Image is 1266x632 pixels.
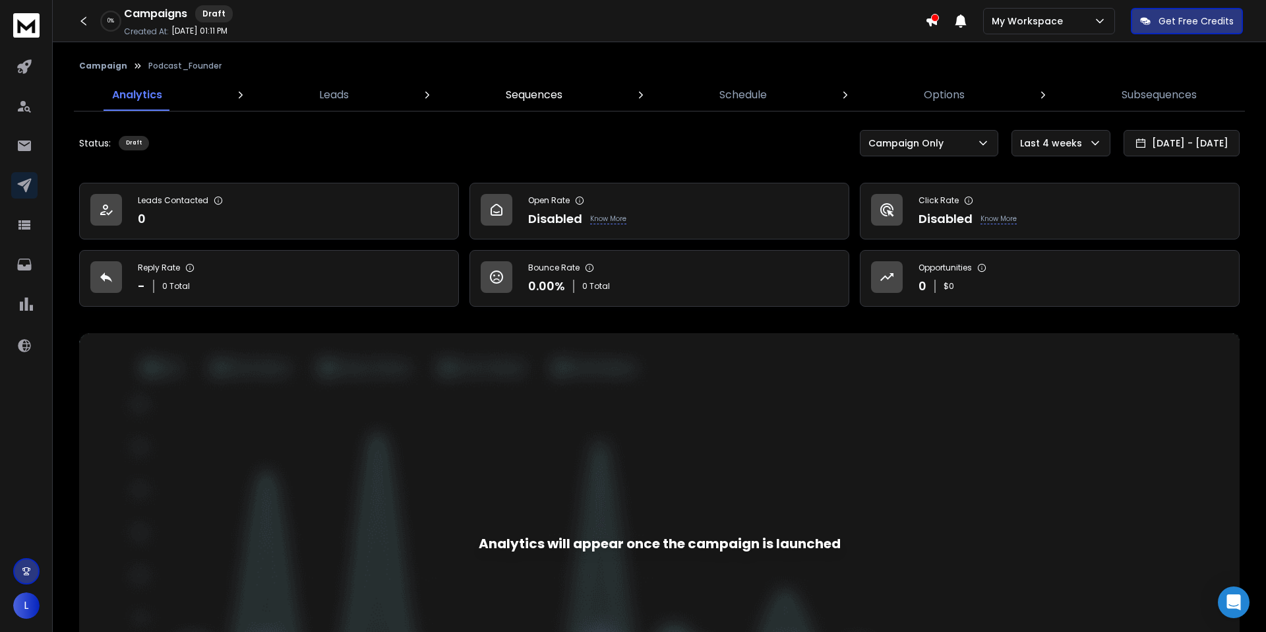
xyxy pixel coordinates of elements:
[138,195,208,206] p: Leads Contacted
[919,263,972,273] p: Opportunities
[1122,87,1197,103] p: Subsequences
[916,79,973,111] a: Options
[162,281,190,292] p: 0 Total
[528,263,580,273] p: Bounce Rate
[1124,130,1240,156] button: [DATE] - [DATE]
[13,592,40,619] button: L
[1114,79,1205,111] a: Subsequences
[1020,137,1087,150] p: Last 4 weeks
[868,137,949,150] p: Campaign Only
[924,87,965,103] p: Options
[590,214,626,224] p: Know More
[980,214,1017,224] p: Know More
[582,281,610,292] p: 0 Total
[138,277,145,296] p: -
[171,26,227,36] p: [DATE] 01:11 PM
[1218,586,1250,618] div: Open Intercom Messenger
[107,17,114,25] p: 0 %
[469,250,849,307] a: Bounce Rate0.00%0 Total
[944,281,954,292] p: $ 0
[528,195,570,206] p: Open Rate
[528,277,565,296] p: 0.00 %
[138,210,146,228] p: 0
[319,87,349,103] p: Leads
[528,210,582,228] p: Disabled
[479,534,841,553] div: Analytics will appear once the campaign is launched
[124,26,169,37] p: Created At:
[79,61,127,71] button: Campaign
[919,195,959,206] p: Click Rate
[104,79,170,111] a: Analytics
[506,87,562,103] p: Sequences
[498,79,570,111] a: Sequences
[138,263,180,273] p: Reply Rate
[124,6,187,22] h1: Campaigns
[79,137,111,150] p: Status:
[119,136,149,150] div: Draft
[1159,15,1234,28] p: Get Free Credits
[719,87,767,103] p: Schedule
[148,61,222,71] p: Podcast_Founder
[992,15,1068,28] p: My Workspace
[112,87,162,103] p: Analytics
[711,79,775,111] a: Schedule
[469,183,849,239] a: Open RateDisabledKnow More
[79,250,459,307] a: Reply Rate-0 Total
[919,210,973,228] p: Disabled
[311,79,357,111] a: Leads
[860,183,1240,239] a: Click RateDisabledKnow More
[13,13,40,38] img: logo
[79,183,459,239] a: Leads Contacted0
[860,250,1240,307] a: Opportunities0$0
[1131,8,1243,34] button: Get Free Credits
[919,277,926,296] p: 0
[195,5,233,22] div: Draft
